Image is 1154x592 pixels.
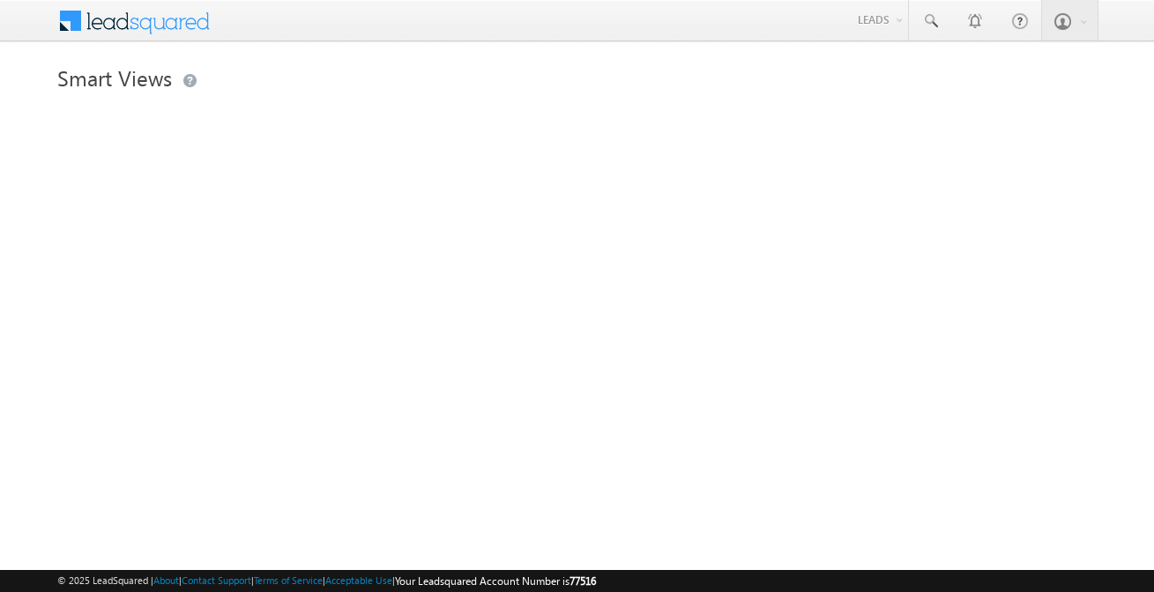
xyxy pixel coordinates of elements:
[57,63,172,92] span: Smart Views
[325,574,392,586] a: Acceptable Use
[153,574,179,586] a: About
[395,574,596,588] span: Your Leadsquared Account Number is
[182,574,251,586] a: Contact Support
[254,574,323,586] a: Terms of Service
[570,574,596,588] span: 77516
[57,573,596,589] span: © 2025 LeadSquared | | | | |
